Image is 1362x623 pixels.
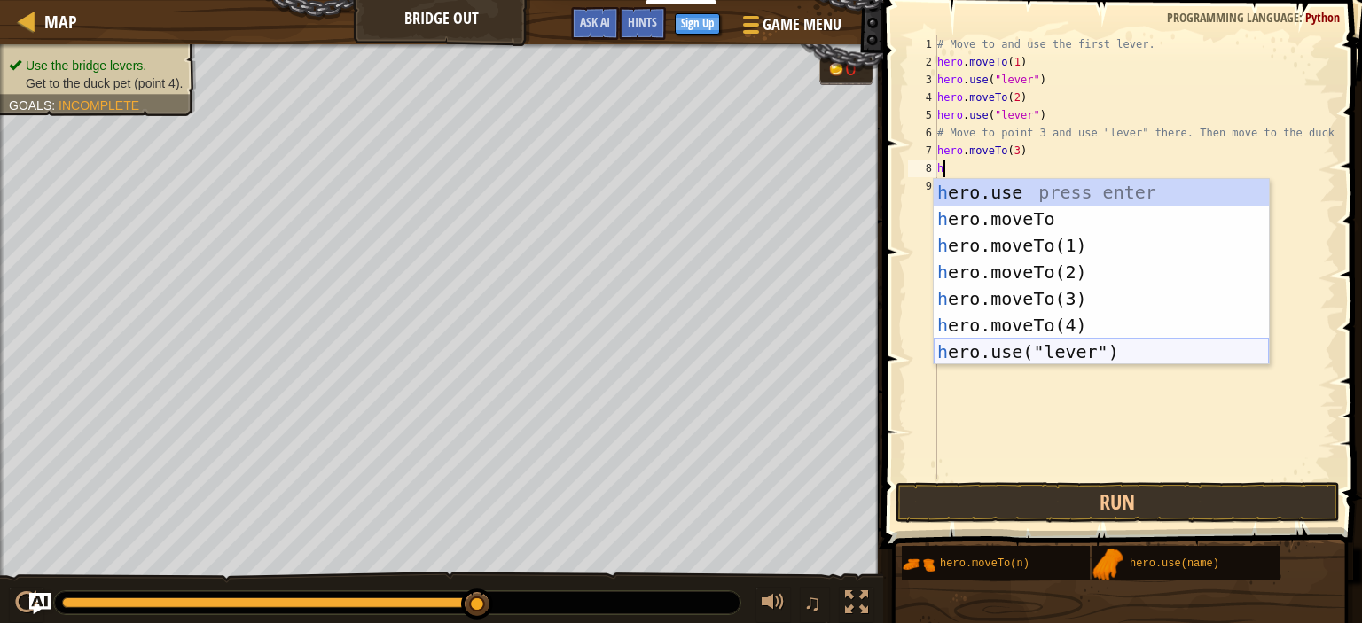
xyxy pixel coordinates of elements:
span: Use the bridge levers. [26,58,146,73]
div: 7 [908,142,937,160]
div: 0 [846,60,864,80]
div: Team 'humans' has 0 gold. [819,55,873,85]
button: Sign Up [675,13,720,35]
span: Incomplete [59,98,139,113]
div: 9 [908,177,937,195]
div: 8 [908,160,937,177]
button: Game Menu [729,7,852,49]
span: Hints [628,13,657,30]
li: Get to the duck pet (point 4). [9,74,183,92]
span: Python [1305,9,1340,26]
button: Ctrl + P: Play [9,587,44,623]
span: Goals [9,98,51,113]
div: 1 [908,35,937,53]
button: Adjust volume [755,587,791,623]
span: hero.moveTo(n) [940,557,1029,570]
div: 3 [908,71,937,89]
span: Game Menu [763,13,841,36]
span: Get to the duck pet (point 4). [26,76,183,90]
div: 6 [908,124,937,142]
button: Ask AI [29,593,51,614]
span: ♫ [803,589,821,616]
div: 5 [908,106,937,124]
li: Use the bridge levers. [9,57,183,74]
div: 2 [908,53,937,71]
span: : [51,98,59,113]
img: portrait.png [902,548,935,581]
img: portrait.png [1092,548,1125,581]
span: Programming language [1167,9,1299,26]
button: Run [896,482,1340,523]
span: : [1299,9,1305,26]
span: Map [44,10,77,34]
button: Ask AI [571,7,619,40]
span: Ask AI [580,13,610,30]
a: Map [35,10,77,34]
button: Toggle fullscreen [839,587,874,623]
button: ♫ [800,587,830,623]
span: hero.use(name) [1130,557,1219,570]
div: 4 [908,89,937,106]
